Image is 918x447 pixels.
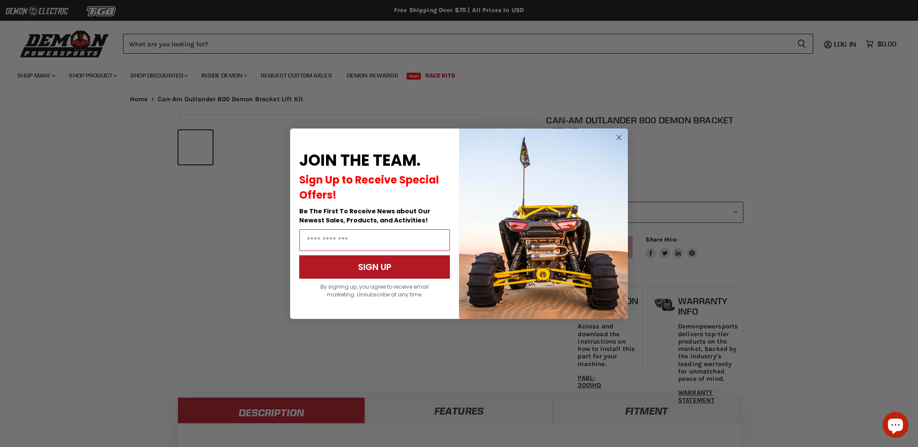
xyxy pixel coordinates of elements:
[299,255,450,279] button: SIGN UP
[299,149,420,171] span: JOIN THE TEAM.
[880,412,911,440] inbox-online-store-chat: Shopify online store chat
[299,207,430,225] span: Be The First To Receive News about Our Newest Sales, Products, and Activities!
[459,129,628,319] img: a9095488-b6e7-41ba-879d-588abfab540b.jpeg
[299,173,439,202] span: Sign Up to Receive Special Offers!
[320,283,429,298] span: By signing up, you agree to receive email marketing. Unsubscribe at any time.
[299,229,450,251] input: Email Address
[614,132,624,143] button: Close dialog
